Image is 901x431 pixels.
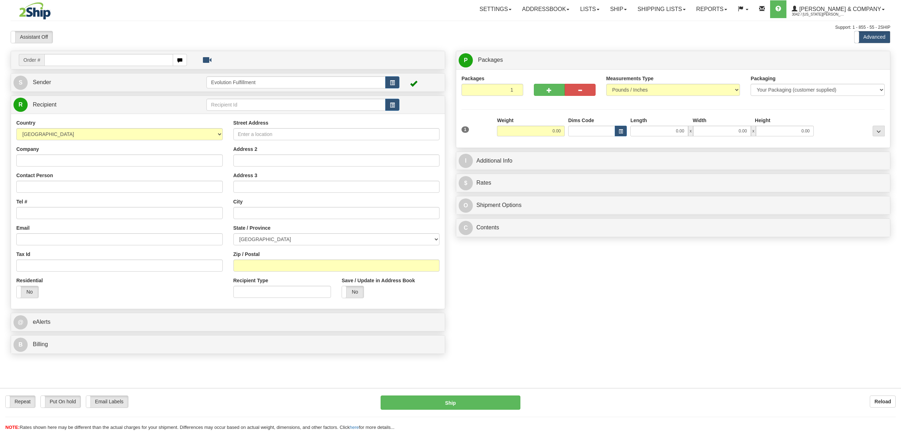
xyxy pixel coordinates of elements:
[459,176,888,190] a: $Rates
[606,75,654,82] label: Measurements Type
[13,337,442,352] a: B Billing
[874,399,891,404] b: Reload
[13,315,28,329] span: @
[233,119,269,126] label: Street Address
[459,221,473,235] span: C
[632,0,691,18] a: Shipping lists
[13,76,28,90] span: S
[16,172,53,179] label: Contact Person
[16,277,43,284] label: Residential
[233,198,243,205] label: City
[13,98,28,112] span: R
[605,0,632,18] a: Ship
[86,396,128,408] label: Email Labels
[870,395,896,408] button: Reload
[206,76,386,88] input: Sender Id
[41,396,81,408] label: Put On hold
[688,126,693,136] span: x
[233,128,440,140] input: Enter a location
[350,425,359,430] a: here
[33,319,50,325] span: eAlerts
[16,251,30,258] label: Tax Id
[233,251,260,258] label: Zip / Postal
[792,11,845,18] span: 3042 / [US_STATE][PERSON_NAME]
[459,53,888,67] a: P Packages
[459,198,473,213] span: O
[17,286,38,298] label: No
[381,395,520,410] button: Ship
[16,224,29,231] label: Email
[233,277,269,284] label: Recipient Type
[13,75,206,90] a: S Sender
[751,75,775,82] label: Packaging
[33,102,56,108] span: Recipient
[33,341,48,347] span: Billing
[797,6,881,12] span: [PERSON_NAME] & Company
[16,198,27,205] label: Tel #
[11,31,52,43] label: Assistant Off
[6,396,35,408] label: Repeat
[342,286,364,298] label: No
[342,277,415,284] label: Save / Update in Address Book
[885,179,900,252] iframe: chat widget
[459,176,473,190] span: $
[755,117,770,124] label: Height
[751,126,756,136] span: x
[13,98,185,112] a: R Recipient
[786,0,890,18] a: [PERSON_NAME] & Company 3042 / [US_STATE][PERSON_NAME]
[461,75,485,82] label: Packages
[691,0,733,18] a: Reports
[459,198,888,213] a: OShipment Options
[13,315,442,329] a: @ eAlerts
[478,57,503,63] span: Packages
[693,117,707,124] label: Width
[575,0,604,18] a: Lists
[459,154,473,168] span: I
[459,53,473,67] span: P
[16,119,35,126] label: Country
[459,154,888,168] a: IAdditional Info
[873,126,885,136] div: ...
[517,0,575,18] a: Addressbook
[5,425,20,430] span: NOTE:
[11,2,59,20] img: logo3042.jpg
[461,126,469,133] span: 1
[11,24,890,31] div: Support: 1 - 855 - 55 - 2SHIP
[233,172,258,179] label: Address 3
[568,117,594,124] label: Dims Code
[233,146,258,153] label: Address 2
[497,117,513,124] label: Weight
[474,0,517,18] a: Settings
[16,146,39,153] label: Company
[855,31,890,43] label: Advanced
[33,79,51,85] span: Sender
[630,117,647,124] label: Length
[13,338,28,352] span: B
[206,99,386,111] input: Recipient Id
[19,54,44,66] span: Order #
[459,220,888,235] a: CContents
[233,224,271,231] label: State / Province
